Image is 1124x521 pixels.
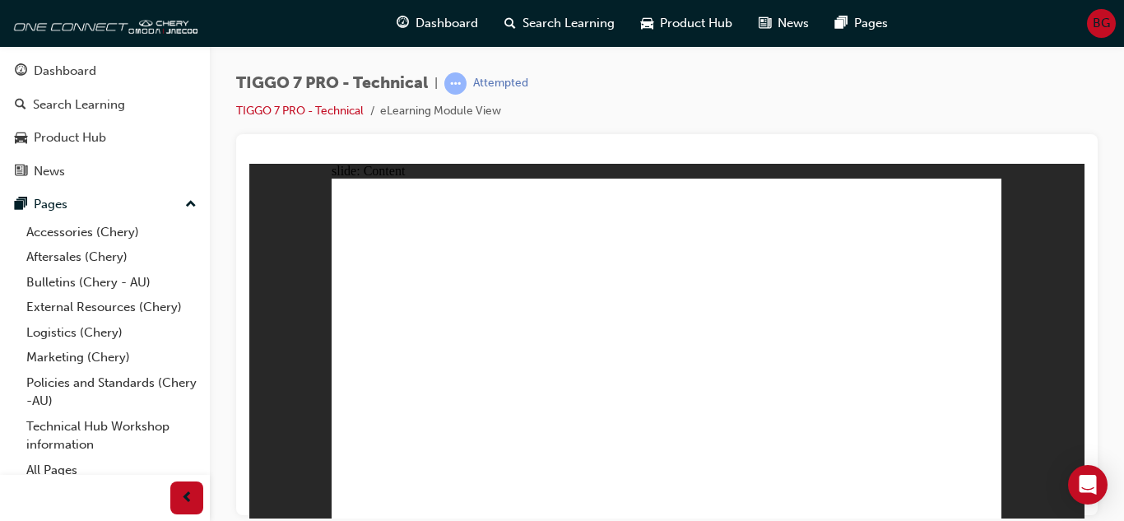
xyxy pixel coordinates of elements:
[20,414,203,458] a: Technical Hub Workshop information
[236,104,364,118] a: TIGGO 7 PRO - Technical
[20,458,203,483] a: All Pages
[34,62,96,81] div: Dashboard
[380,102,501,121] li: eLearning Module View
[1087,9,1116,38] button: BG
[15,198,27,212] span: pages-icon
[20,244,203,270] a: Aftersales (Chery)
[34,128,106,147] div: Product Hub
[20,320,203,346] a: Logistics (Chery)
[416,14,478,33] span: Dashboard
[1093,14,1110,33] span: BG
[434,74,438,93] span: |
[15,98,26,113] span: search-icon
[15,64,27,79] span: guage-icon
[181,488,193,509] span: prev-icon
[778,14,809,33] span: News
[185,194,197,216] span: up-icon
[383,7,491,40] a: guage-iconDashboard
[34,162,65,181] div: News
[504,13,516,34] span: search-icon
[628,7,745,40] a: car-iconProduct Hub
[20,295,203,320] a: External Resources (Chery)
[15,165,27,179] span: news-icon
[8,7,197,40] img: oneconnect
[20,270,203,295] a: Bulletins (Chery - AU)
[20,220,203,245] a: Accessories (Chery)
[745,7,822,40] a: news-iconNews
[7,53,203,189] button: DashboardSearch LearningProduct HubNews
[33,95,125,114] div: Search Learning
[20,345,203,370] a: Marketing (Chery)
[7,123,203,153] a: Product Hub
[20,370,203,414] a: Policies and Standards (Chery -AU)
[397,13,409,34] span: guage-icon
[7,189,203,220] button: Pages
[236,74,428,93] span: TIGGO 7 PRO - Technical
[835,13,848,34] span: pages-icon
[491,7,628,40] a: search-iconSearch Learning
[7,56,203,86] a: Dashboard
[473,76,528,91] div: Attempted
[660,14,732,33] span: Product Hub
[444,72,467,95] span: learningRecordVerb_ATTEMPT-icon
[759,13,771,34] span: news-icon
[15,131,27,146] span: car-icon
[523,14,615,33] span: Search Learning
[854,14,888,33] span: Pages
[7,156,203,187] a: News
[7,90,203,120] a: Search Learning
[822,7,901,40] a: pages-iconPages
[1068,465,1108,505] div: Open Intercom Messenger
[641,13,653,34] span: car-icon
[34,195,67,214] div: Pages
